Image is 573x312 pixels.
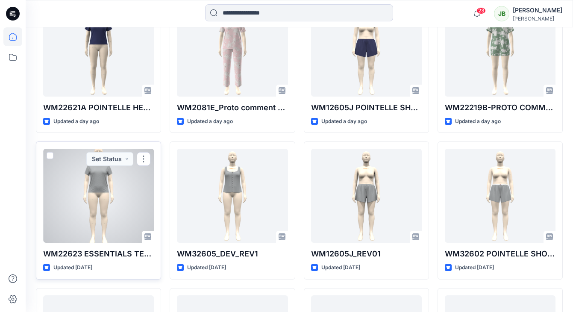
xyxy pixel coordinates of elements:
p: Updated [DATE] [321,263,360,272]
span: 23 [476,7,486,14]
a: WM12605J_REV01 [311,149,422,243]
p: Updated [DATE] [53,263,92,272]
p: Updated a day ago [187,117,233,126]
a: WM12605J POINTELLE SHORT_COLORWAY_REV3 [311,3,422,97]
p: WM12605J_REV01 [311,248,422,260]
a: WM22621A POINTELLE HENLEY TEE_COLORWAY_REV3 [43,3,154,97]
a: WM2081E_Proto comment applied pattern_Colorway_REV10 [177,3,288,97]
p: WM32602 POINTELLE SHORT_DEV_REV1 [445,248,555,260]
a: WM22219B-PROTO COMMENT APPLIED PATTERN_COLORWAY_REV10 [445,3,555,97]
p: WM22219B-PROTO COMMENT APPLIED PATTERN_COLORWAY_REV10 [445,102,555,114]
p: WM2081E_Proto comment applied pattern_Colorway_REV10 [177,102,288,114]
a: WM32602 POINTELLE SHORT_DEV_REV1 [445,149,555,243]
p: WM22621A POINTELLE HENLEY TEE_COLORWAY_REV3 [43,102,154,114]
p: Updated a day ago [455,117,501,126]
div: JB [494,6,509,21]
div: [PERSON_NAME] [513,15,562,22]
p: Updated [DATE] [455,263,494,272]
a: WM22623 ESSENTIALS TEE_DEV [43,149,154,243]
p: WM22623 ESSENTIALS TEE_DEV [43,248,154,260]
p: Updated [DATE] [187,263,226,272]
a: WM32605_DEV_REV1 [177,149,288,243]
p: Updated a day ago [53,117,99,126]
p: Updated a day ago [321,117,367,126]
p: WM32605_DEV_REV1 [177,248,288,260]
p: WM12605J POINTELLE SHORT_COLORWAY_REV3 [311,102,422,114]
div: [PERSON_NAME] [513,5,562,15]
